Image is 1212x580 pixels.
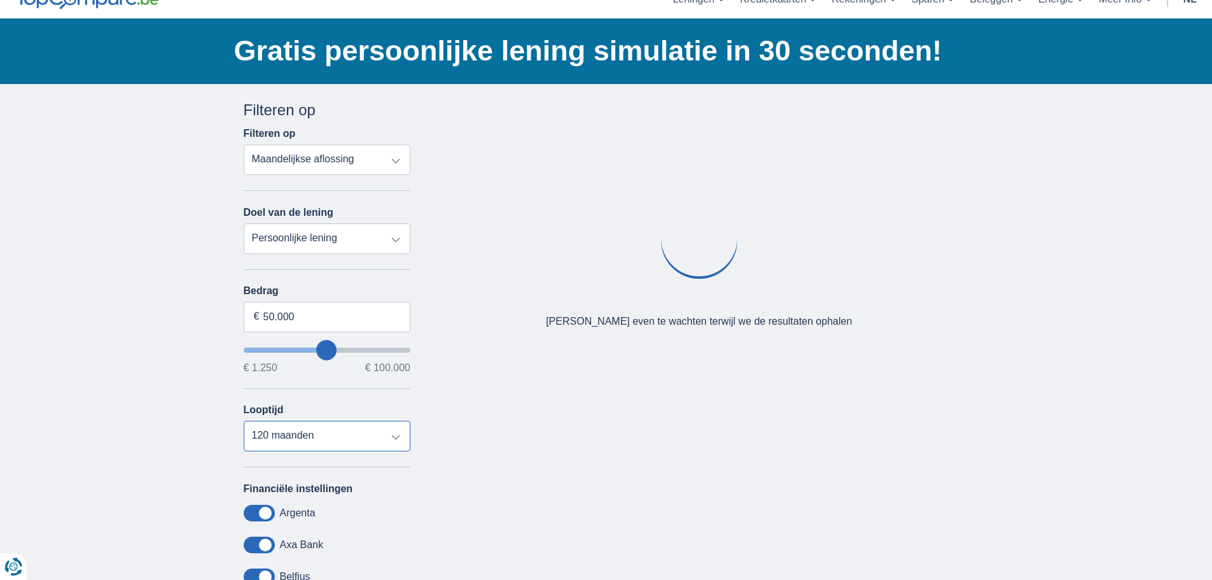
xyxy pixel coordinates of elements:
label: Looptijd [244,404,284,416]
label: Doel van de lening [244,207,333,218]
h1: Gratis persoonlijke lening simulatie in 30 seconden! [234,31,969,71]
span: € 1.250 [244,363,277,373]
input: wantToBorrow [244,348,411,353]
span: € 100.000 [365,363,410,373]
span: € [254,309,260,324]
label: Axa Bank [280,539,323,551]
label: Argenta [280,507,316,519]
div: Filteren op [244,99,411,121]
label: Filteren op [244,128,296,139]
label: Bedrag [244,285,411,297]
div: [PERSON_NAME] even te wachten terwijl we de resultaten ophalen [546,315,852,329]
label: Financiële instellingen [244,483,353,495]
